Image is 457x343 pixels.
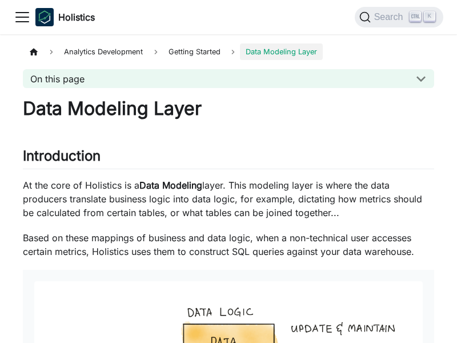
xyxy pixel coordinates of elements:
[58,10,95,24] b: Holistics
[355,7,443,27] button: Search (Ctrl+K)
[23,69,434,88] button: On this page
[14,9,31,26] button: Toggle navigation bar
[23,147,434,169] h2: Introduction
[35,8,95,26] a: HolisticsHolistics
[371,12,410,22] span: Search
[23,43,45,60] a: Home page
[35,8,54,26] img: Holistics
[23,231,434,258] p: Based on these mappings of business and data logic, when a non-technical user accesses certain me...
[23,43,434,60] nav: Breadcrumbs
[240,43,323,60] span: Data Modeling Layer
[424,11,435,22] kbd: K
[23,97,434,120] h1: Data Modeling Layer
[58,43,149,60] span: Analytics Development
[139,180,202,191] strong: Data Modeling
[163,43,226,60] span: Getting Started
[23,178,434,220] p: At the core of Holistics is a layer. This modeling layer is where the data producers translate bu...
